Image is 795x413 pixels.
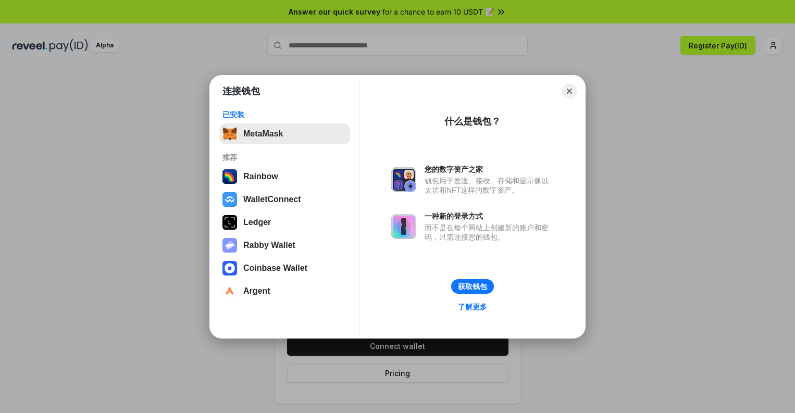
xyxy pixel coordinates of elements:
div: Ledger [243,218,271,227]
button: Close [562,84,577,98]
img: svg+xml,%3Csvg%20fill%3D%22none%22%20height%3D%2233%22%20viewBox%3D%220%200%2035%2033%22%20width%... [222,127,237,141]
img: svg+xml,%3Csvg%20width%3D%2228%22%20height%3D%2228%22%20viewBox%3D%220%200%2028%2028%22%20fill%3D... [222,261,237,276]
button: Coinbase Wallet [219,258,350,279]
div: 已安装 [222,110,347,119]
img: svg+xml,%3Csvg%20xmlns%3D%22http%3A%2F%2Fwww.w3.org%2F2000%2Fsvg%22%20fill%3D%22none%22%20viewBox... [391,167,416,192]
button: Argent [219,281,350,302]
div: 什么是钱包？ [444,115,501,128]
div: 推荐 [222,153,347,162]
div: Argent [243,286,270,296]
img: svg+xml,%3Csvg%20width%3D%2228%22%20height%3D%2228%22%20viewBox%3D%220%200%2028%2028%22%20fill%3D... [222,192,237,207]
button: Ledger [219,212,350,233]
button: Rabby Wallet [219,235,350,256]
img: svg+xml,%3Csvg%20xmlns%3D%22http%3A%2F%2Fwww.w3.org%2F2000%2Fsvg%22%20fill%3D%22none%22%20viewBox... [222,238,237,253]
div: WalletConnect [243,195,301,204]
img: svg+xml,%3Csvg%20xmlns%3D%22http%3A%2F%2Fwww.w3.org%2F2000%2Fsvg%22%20width%3D%2228%22%20height%3... [222,215,237,230]
img: svg+xml,%3Csvg%20xmlns%3D%22http%3A%2F%2Fwww.w3.org%2F2000%2Fsvg%22%20fill%3D%22none%22%20viewBox... [391,214,416,239]
div: 了解更多 [458,302,487,311]
button: WalletConnect [219,189,350,210]
h1: 连接钱包 [222,85,260,97]
div: 钱包用于发送、接收、存储和显示像以太坊和NFT这样的数字资产。 [425,176,554,195]
div: 一种新的登录方式 [425,211,554,221]
div: 获取钱包 [458,282,487,291]
div: 而不是在每个网站上创建新的账户和密码，只需连接您的钱包。 [425,223,554,242]
img: svg+xml,%3Csvg%20width%3D%22120%22%20height%3D%22120%22%20viewBox%3D%220%200%20120%20120%22%20fil... [222,169,237,184]
div: Coinbase Wallet [243,264,307,273]
div: 您的数字资产之家 [425,165,554,174]
img: svg+xml,%3Csvg%20width%3D%2228%22%20height%3D%2228%22%20viewBox%3D%220%200%2028%2028%22%20fill%3D... [222,284,237,298]
div: MetaMask [243,129,283,139]
button: MetaMask [219,123,350,144]
a: 了解更多 [452,300,493,314]
button: 获取钱包 [451,279,494,294]
div: Rabby Wallet [243,241,295,250]
div: Rainbow [243,172,278,181]
button: Rainbow [219,166,350,187]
